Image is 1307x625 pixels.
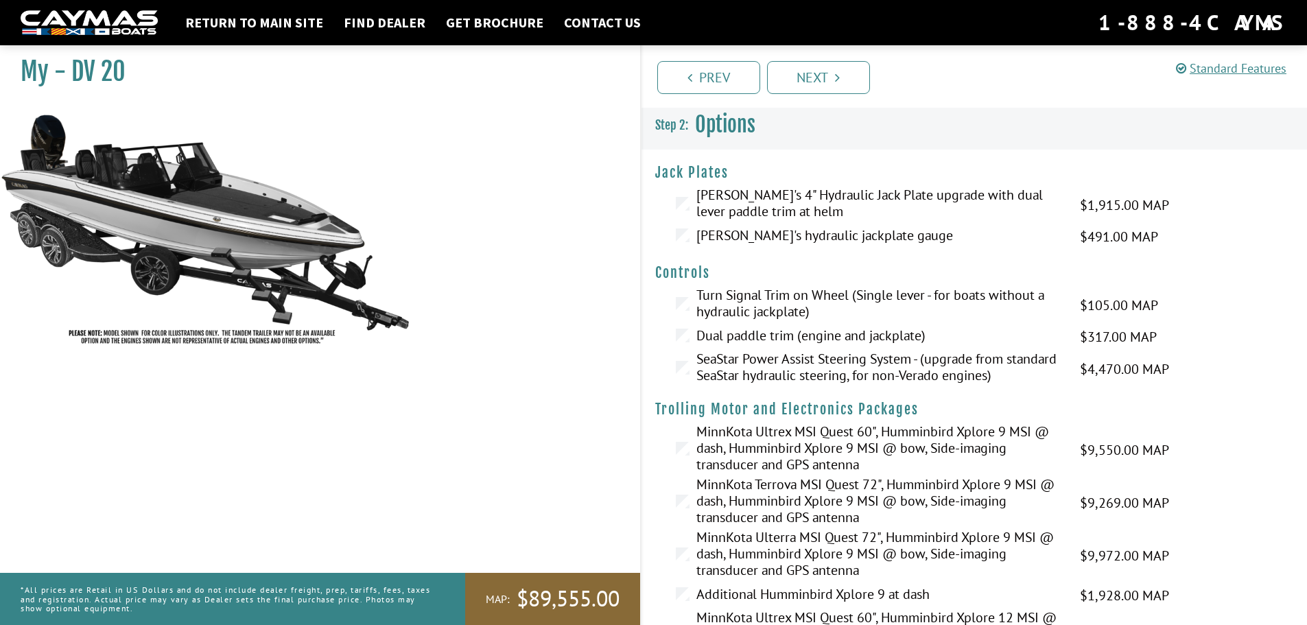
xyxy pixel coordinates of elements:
a: Standard Features [1176,60,1286,76]
p: *All prices are Retail in US Dollars and do not include dealer freight, prep, tariffs, fees, taxe... [21,578,434,620]
span: $105.00 MAP [1080,295,1158,316]
span: $9,972.00 MAP [1080,545,1169,566]
span: MAP: [486,592,510,606]
a: Contact Us [557,14,648,32]
span: $9,550.00 MAP [1080,440,1169,460]
a: Prev [657,61,760,94]
label: Turn Signal Trim on Wheel (Single lever - for boats without a hydraulic jackplate) [696,287,1063,323]
h4: Trolling Motor and Electronics Packages [655,401,1294,418]
div: 1-888-4CAYMAS [1098,8,1286,38]
label: Additional Humminbird Xplore 9 at dash [696,586,1063,606]
a: Find Dealer [337,14,432,32]
a: Next [767,61,870,94]
h1: My - DV 20 [21,56,606,87]
span: $1,928.00 MAP [1080,585,1169,606]
a: Get Brochure [439,14,550,32]
span: $1,915.00 MAP [1080,195,1169,215]
span: $89,555.00 [517,585,620,613]
label: [PERSON_NAME]'s hydraulic jackplate gauge [696,227,1063,247]
img: white-logo-c9c8dbefe5ff5ceceb0f0178aa75bf4bb51f6bca0971e226c86eb53dfe498488.png [21,10,158,36]
label: MinnKota Terrova MSI Quest 72", Humminbird Xplore 9 MSI @ dash, Humminbird Xplore 9 MSI @ bow, Si... [696,476,1063,529]
label: SeaStar Power Assist Steering System - (upgrade from standard SeaStar hydraulic steering, for non... [696,351,1063,387]
span: $491.00 MAP [1080,226,1158,247]
label: MinnKota Ulterra MSI Quest 72", Humminbird Xplore 9 MSI @ dash, Humminbird Xplore 9 MSI @ bow, Si... [696,529,1063,582]
span: $317.00 MAP [1080,327,1157,347]
label: [PERSON_NAME]'s 4" Hydraulic Jack Plate upgrade with dual lever paddle trim at helm [696,187,1063,223]
label: MinnKota Ultrex MSI Quest 60", Humminbird Xplore 9 MSI @ dash, Humminbird Xplore 9 MSI @ bow, Sid... [696,423,1063,476]
a: Return to main site [178,14,330,32]
h4: Controls [655,264,1294,281]
a: MAP:$89,555.00 [465,573,640,625]
h4: Jack Plates [655,164,1294,181]
span: $9,269.00 MAP [1080,493,1169,513]
label: Dual paddle trim (engine and jackplate) [696,327,1063,347]
span: $4,470.00 MAP [1080,359,1169,379]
